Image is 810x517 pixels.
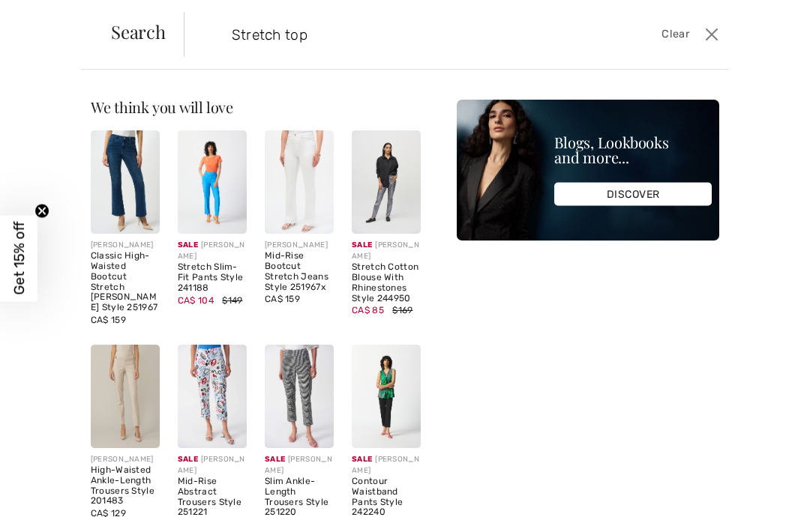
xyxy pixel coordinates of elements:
div: Mid-Rise Bootcut Stretch Jeans Style 251967x [265,251,334,292]
span: Sale [178,455,198,464]
div: [PERSON_NAME] [178,454,247,477]
img: Mid-Rise Bootcut Stretch Jeans Style 251967x. White [265,130,334,234]
span: CA$ 159 [91,315,126,325]
img: Stretch Cotton Blouse With Rhinestones Style 244950. Black [352,130,421,234]
span: Search [111,22,166,40]
div: Blogs, Lookbooks and more... [554,135,712,165]
span: CA$ 85 [352,305,384,315]
img: Contour Waistband Pants Style 242240. Black [352,345,421,448]
span: We think you will love [91,97,233,117]
span: Sale [178,241,198,250]
img: Blogs, Lookbooks and more... [457,100,719,241]
input: TYPE TO SEARCH [220,12,581,57]
span: CA$ 159 [265,294,300,304]
span: Sale [265,455,285,464]
div: [PERSON_NAME] [265,454,334,477]
div: [PERSON_NAME] [91,240,160,251]
span: Sale [352,455,372,464]
span: Clear [661,26,689,43]
div: Stretch Cotton Blouse With Rhinestones Style 244950 [352,262,421,303]
span: $169 [392,305,412,315]
div: [PERSON_NAME] [352,454,421,477]
div: High-Waisted Ankle-Length Trousers Style 201483 [91,465,160,507]
img: High-Waisted Ankle-Length Trousers Style 201483. Black [91,345,160,448]
span: $149 [222,295,242,306]
span: Get 15% off [10,222,28,295]
img: Classic High-Waisted Bootcut Stretch Jean Style 251967. DARK DENIM BLUE [91,130,160,234]
div: Classic High-Waisted Bootcut Stretch [PERSON_NAME] Style 251967 [91,251,160,313]
span: Sale [352,241,372,250]
div: [PERSON_NAME] [352,240,421,262]
button: Close teaser [34,204,49,219]
img: Slim Ankle-Length Trousers Style 251220. White/Black [265,345,334,448]
span: CA$ 104 [178,295,214,306]
div: DISCOVER [554,183,712,206]
div: [PERSON_NAME] [178,240,247,262]
img: Stretch Slim-Fit Pants Style 241188. French blue [178,130,247,234]
div: [PERSON_NAME] [91,454,160,465]
div: [PERSON_NAME] [265,240,334,251]
div: Stretch Slim-Fit Pants Style 241188 [178,262,247,293]
img: Mid-Rise Abstract Trousers Style 251221. Vanilla/Multi [178,345,247,448]
button: Close [701,22,723,46]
